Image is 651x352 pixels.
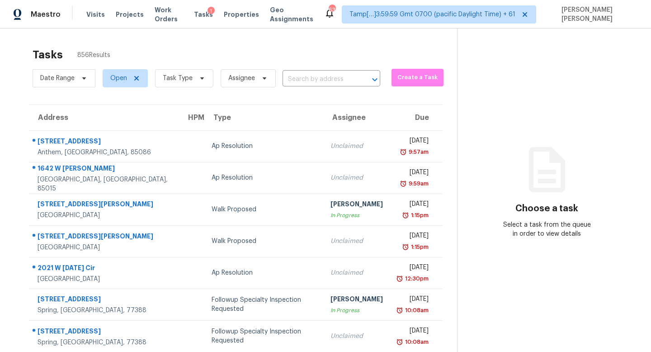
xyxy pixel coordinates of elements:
[283,72,355,86] input: Search by address
[330,200,383,211] div: [PERSON_NAME]
[208,7,215,16] div: 1
[212,205,316,214] div: Walk Proposed
[38,148,172,157] div: Anthem, [GEOGRAPHIC_DATA], 85086
[330,173,383,182] div: Unclaimed
[116,10,144,19] span: Projects
[38,200,172,211] div: [STREET_ADDRESS][PERSON_NAME]
[409,243,429,252] div: 1:15pm
[396,72,439,83] span: Create a Task
[349,10,515,19] span: Tamp[…]3:59:59 Gmt 0700 (pacific Daylight Time) + 61
[38,243,172,252] div: [GEOGRAPHIC_DATA]
[38,275,172,284] div: [GEOGRAPHIC_DATA]
[38,327,172,338] div: [STREET_ADDRESS]
[330,237,383,246] div: Unclaimed
[407,179,429,188] div: 9:59am
[558,5,638,24] span: [PERSON_NAME] [PERSON_NAME]
[77,51,110,60] span: 856 Results
[330,295,383,306] div: [PERSON_NAME]
[38,164,172,175] div: 1642 W [PERSON_NAME]
[38,232,172,243] div: [STREET_ADDRESS][PERSON_NAME]
[33,50,63,59] h2: Tasks
[212,327,316,345] div: Followup Specialty Inspection Requested
[330,211,383,220] div: In Progress
[400,179,407,188] img: Overdue Alarm Icon
[38,211,172,220] div: [GEOGRAPHIC_DATA]
[38,137,172,148] div: [STREET_ADDRESS]
[396,338,403,347] img: Overdue Alarm Icon
[397,295,429,306] div: [DATE]
[330,268,383,277] div: Unclaimed
[397,263,429,274] div: [DATE]
[38,338,172,347] div: Spring, [GEOGRAPHIC_DATA], 77388
[329,5,335,14] div: 635
[212,237,316,246] div: Walk Proposed
[502,220,592,238] div: Select a task from the queue in order to view details
[397,200,429,211] div: [DATE]
[403,274,429,283] div: 12:30pm
[330,306,383,315] div: In Progress
[403,338,429,347] div: 10:08am
[407,147,429,157] div: 9:57am
[38,306,172,315] div: Spring, [GEOGRAPHIC_DATA], 77388
[397,136,429,147] div: [DATE]
[204,105,323,130] th: Type
[163,74,193,83] span: Task Type
[323,105,390,130] th: Assignee
[29,105,179,130] th: Address
[212,142,316,151] div: Ap Resolution
[400,147,407,157] img: Overdue Alarm Icon
[403,306,429,315] div: 10:08am
[396,306,403,315] img: Overdue Alarm Icon
[179,105,204,130] th: HPM
[368,73,381,86] button: Open
[38,175,172,193] div: [GEOGRAPHIC_DATA], [GEOGRAPHIC_DATA], 85015
[390,105,443,130] th: Due
[31,10,61,19] span: Maestro
[409,211,429,220] div: 1:15pm
[397,168,429,179] div: [DATE]
[212,173,316,182] div: Ap Resolution
[38,263,172,275] div: 2021 W [DATE] Cir
[397,231,429,243] div: [DATE]
[396,274,403,283] img: Overdue Alarm Icon
[402,211,409,220] img: Overdue Alarm Icon
[402,243,409,252] img: Overdue Alarm Icon
[228,74,255,83] span: Assignee
[155,5,183,24] span: Work Orders
[515,204,578,213] h3: Choose a task
[392,69,443,86] button: Create a Task
[270,5,313,24] span: Geo Assignments
[40,74,75,83] span: Date Range
[86,10,105,19] span: Visits
[330,142,383,151] div: Unclaimed
[224,10,259,19] span: Properties
[110,74,127,83] span: Open
[194,11,213,18] span: Tasks
[212,295,316,314] div: Followup Specialty Inspection Requested
[38,295,172,306] div: [STREET_ADDRESS]
[330,332,383,341] div: Unclaimed
[212,268,316,277] div: Ap Resolution
[397,326,429,338] div: [DATE]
